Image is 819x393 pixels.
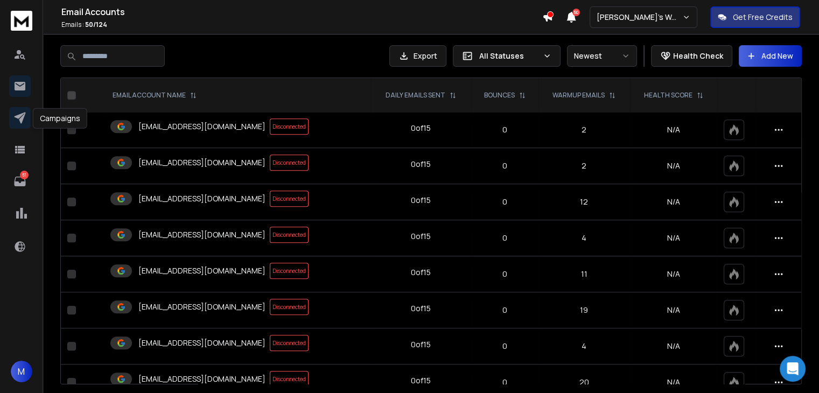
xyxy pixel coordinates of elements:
[20,171,29,179] p: 51
[538,328,630,364] td: 4
[636,341,711,352] p: N/A
[651,45,732,67] button: Health Check
[411,303,431,314] div: 0 of 15
[270,371,309,387] span: Disconnected
[270,191,309,207] span: Disconnected
[478,160,532,171] p: 0
[538,292,630,328] td: 19
[138,121,265,132] p: [EMAIL_ADDRESS][DOMAIN_NAME]
[138,374,265,384] p: [EMAIL_ADDRESS][DOMAIN_NAME]
[644,91,692,100] p: HEALTH SCORE
[138,229,265,240] p: [EMAIL_ADDRESS][DOMAIN_NAME]
[33,108,87,129] div: Campaigns
[538,256,630,292] td: 11
[552,91,605,100] p: WARMUP EMAILS
[478,305,532,315] p: 0
[113,91,197,100] div: EMAIL ACCOUNT NAME
[733,12,793,23] p: Get Free Credits
[138,157,265,168] p: [EMAIL_ADDRESS][DOMAIN_NAME]
[138,338,265,348] p: [EMAIL_ADDRESS][DOMAIN_NAME]
[739,45,802,67] button: Add New
[411,159,431,170] div: 0 of 15
[538,148,630,184] td: 2
[11,361,32,382] button: M
[484,91,515,100] p: BOUNCES
[538,220,630,256] td: 4
[478,233,532,243] p: 0
[411,375,431,386] div: 0 of 15
[138,301,265,312] p: [EMAIL_ADDRESS][DOMAIN_NAME]
[85,20,107,29] span: 50 / 124
[270,155,309,171] span: Disconnected
[411,267,431,278] div: 0 of 15
[636,196,711,207] p: N/A
[9,171,31,192] a: 51
[478,196,532,207] p: 0
[11,11,32,31] img: logo
[567,45,637,67] button: Newest
[538,112,630,148] td: 2
[636,233,711,243] p: N/A
[270,118,309,135] span: Disconnected
[270,335,309,351] span: Disconnected
[270,227,309,243] span: Disconnected
[710,6,800,28] button: Get Free Credits
[411,339,431,350] div: 0 of 15
[478,341,532,352] p: 0
[636,269,711,279] p: N/A
[478,124,532,135] p: 0
[572,9,580,16] span: 50
[386,91,445,100] p: DAILY EMAILS SENT
[478,377,532,388] p: 0
[138,265,265,276] p: [EMAIL_ADDRESS][DOMAIN_NAME]
[538,184,630,220] td: 12
[411,123,431,134] div: 0 of 15
[597,12,682,23] p: [PERSON_NAME]'s Workspace
[389,45,446,67] button: Export
[270,263,309,279] span: Disconnected
[636,160,711,171] p: N/A
[673,51,723,61] p: Health Check
[479,51,538,61] p: All Statuses
[780,356,806,382] div: Open Intercom Messenger
[636,377,711,388] p: N/A
[270,299,309,315] span: Disconnected
[636,305,711,315] p: N/A
[478,269,532,279] p: 0
[61,5,542,18] h1: Email Accounts
[138,193,265,204] p: [EMAIL_ADDRESS][DOMAIN_NAME]
[411,231,431,242] div: 0 of 15
[636,124,711,135] p: N/A
[61,20,542,29] p: Emails :
[411,195,431,206] div: 0 of 15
